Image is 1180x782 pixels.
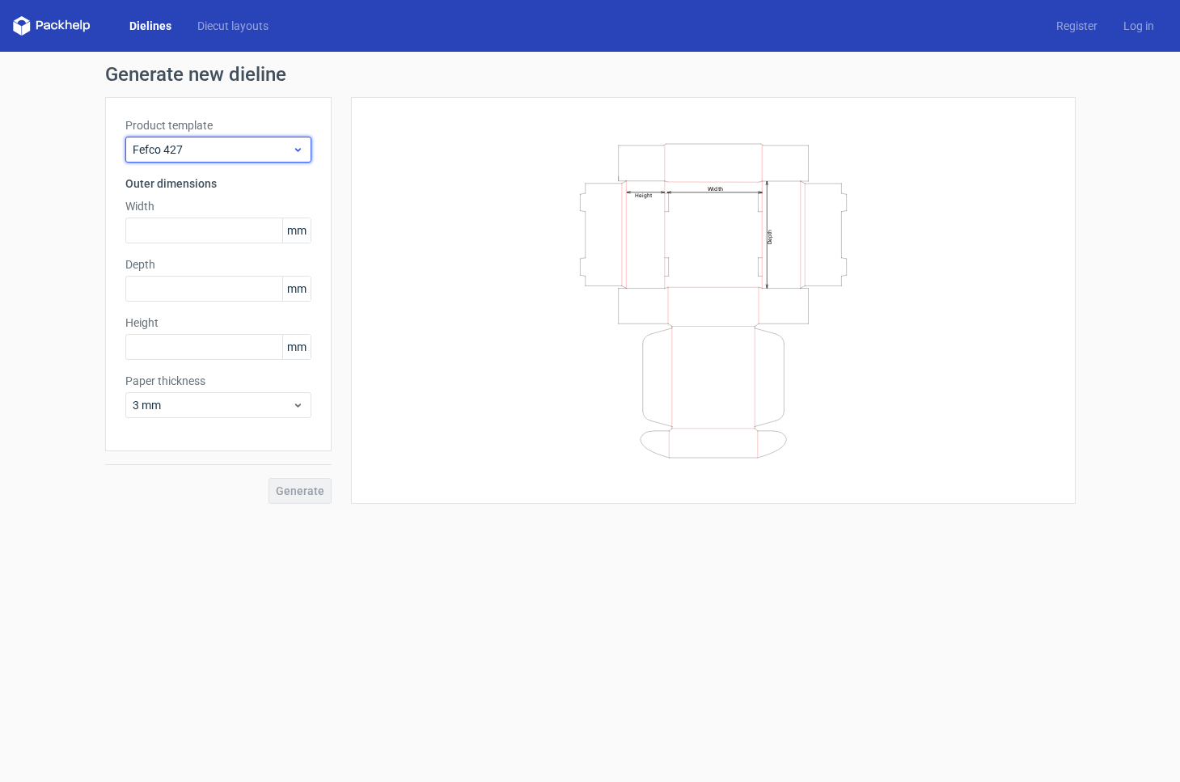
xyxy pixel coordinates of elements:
[125,373,311,389] label: Paper thickness
[116,18,184,34] a: Dielines
[125,315,311,331] label: Height
[125,175,311,192] h3: Outer dimensions
[282,277,311,301] span: mm
[1110,18,1167,34] a: Log in
[184,18,281,34] a: Diecut layouts
[708,184,723,192] text: Width
[133,142,292,158] span: Fefco 427
[282,218,311,243] span: mm
[1043,18,1110,34] a: Register
[282,335,311,359] span: mm
[105,65,1076,84] h1: Generate new dieline
[125,256,311,273] label: Depth
[133,397,292,413] span: 3 mm
[635,192,652,198] text: Height
[125,117,311,133] label: Product template
[767,229,773,243] text: Depth
[125,198,311,214] label: Width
